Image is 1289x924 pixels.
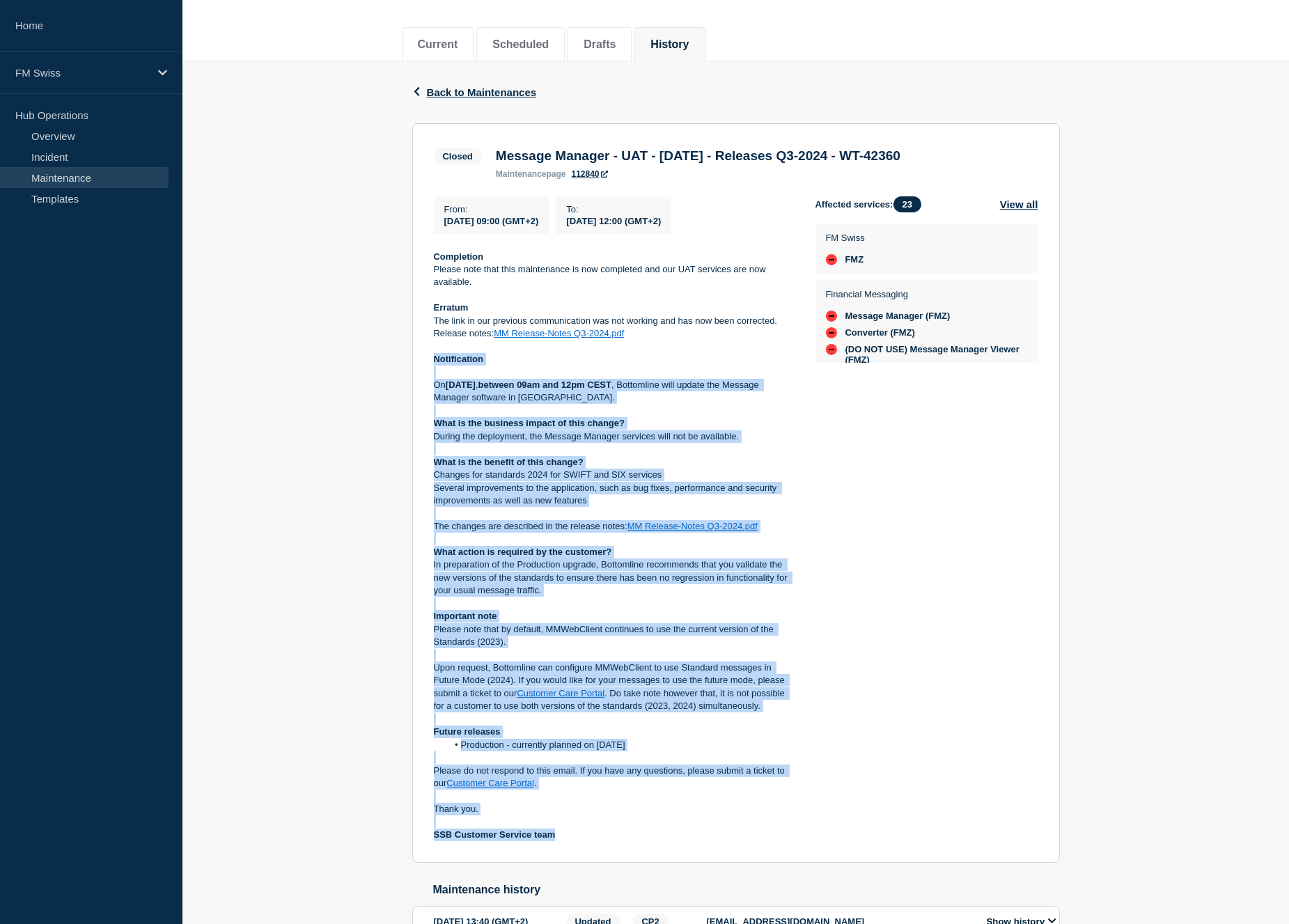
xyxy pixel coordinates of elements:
[496,169,547,179] span: maintenance
[434,430,793,443] p: During the deployment, the Message Manager services will not be available.
[492,38,549,51] button: Scheduled
[826,289,1024,299] p: Financial Messaging
[826,327,837,338] div: down
[446,778,534,788] a: Customer Care Portal
[845,311,951,322] span: Message Manager (FMZ)
[478,379,611,390] strong: between 09am and 12pm CEST
[434,520,793,533] p: The changes are described in the release notes:
[434,469,793,481] p: Changes for standards 2024 for SWIFT and SIX services
[434,765,793,790] p: Please do not respond to this email. If you have any questions, please submit a ticket to our .
[434,379,793,405] p: On , , Bottomline will update the Message Manager software in [GEOGRAPHIC_DATA].
[447,739,793,751] li: Production - currently planned on [DATE]
[433,884,1060,896] h2: Maintenance history
[434,829,556,840] strong: SSB Customer Service team
[412,86,537,98] button: Back to Maintenances
[826,233,865,243] p: FM Swiss
[627,521,758,531] a: MM Release-Notes Q3-2024.pdf
[434,302,469,313] strong: Erratum
[446,379,476,390] strong: [DATE]
[434,558,793,597] p: In preparation of the Production upgrade, Bottomline recommends that you validate the new version...
[434,611,497,621] strong: Important note
[434,482,793,508] p: Several improvements to the application, such as bug fixes, performance and security improvements...
[517,688,604,698] a: Customer Care Portal
[893,196,921,212] span: 23
[826,344,837,355] div: down
[434,327,793,340] p: Release notes:
[496,148,900,164] h3: Message Manager - UAT - [DATE] - Releases Q3-2024 - WT-42360
[566,216,661,226] span: [DATE] 12:00 (GMT+2)
[566,204,661,214] p: To :
[845,254,864,265] span: FMZ
[845,344,1024,365] span: (DO NOT USE) Message Manager Viewer (FMZ)
[434,457,584,467] strong: What is the benefit of this change?
[1000,196,1038,212] button: View all
[434,263,793,289] p: Please note that this maintenance is now completed and our UAT services are now available.
[434,354,484,364] strong: Notification
[434,315,793,327] p: The link in our previous communication was not working and has now been corrected.
[434,418,625,428] strong: What is the business impact of this change?
[444,216,539,226] span: [DATE] 09:00 (GMT+2)
[826,254,837,265] div: down
[434,251,484,262] strong: Completion
[584,38,616,51] button: Drafts
[815,196,928,212] span: Affected services:
[15,67,149,79] p: FM Swiss
[444,204,539,214] p: From :
[434,661,793,713] p: Upon request, Bottomline can configure MMWebClient to use Standard messages in Future Mode (2024)...
[572,169,608,179] a: 112840
[418,38,458,51] button: Current
[434,803,793,815] p: Thank you.
[650,38,689,51] button: History
[434,148,482,164] span: Closed
[494,328,624,338] a: MM Release-Notes Q3-2024.pdf
[496,169,566,179] p: page
[845,327,915,338] span: Converter (FMZ)
[434,726,501,737] strong: Future releases
[434,623,793,649] p: Please note that by default, MMWebClient continues to use the current version of the Standards (2...
[427,86,537,98] span: Back to Maintenances
[434,547,612,557] strong: What action is required by the customer?
[826,311,837,322] div: down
